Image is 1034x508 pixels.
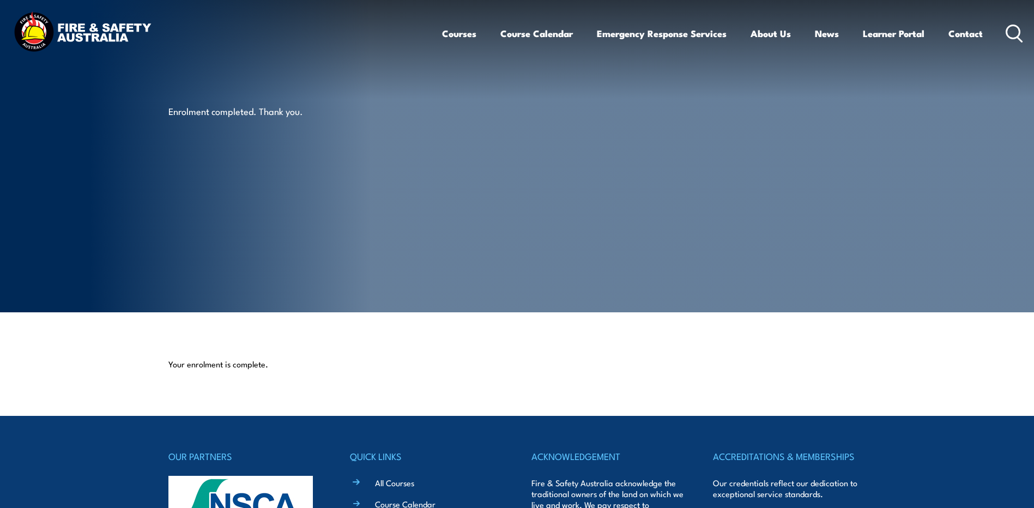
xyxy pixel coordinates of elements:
a: About Us [751,19,791,48]
h4: ACCREDITATIONS & MEMBERSHIPS [713,449,866,464]
p: Enrolment completed. Thank you. [168,105,367,117]
h4: QUICK LINKS [350,449,503,464]
h4: ACKNOWLEDGEMENT [531,449,684,464]
a: Learner Portal [863,19,924,48]
a: All Courses [375,477,414,488]
h4: OUR PARTNERS [168,449,321,464]
a: Emergency Response Services [597,19,727,48]
a: Contact [948,19,983,48]
p: Your enrolment is complete. [168,359,866,370]
a: Course Calendar [500,19,573,48]
a: News [815,19,839,48]
a: Courses [442,19,476,48]
p: Our credentials reflect our dedication to exceptional service standards. [713,477,866,499]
